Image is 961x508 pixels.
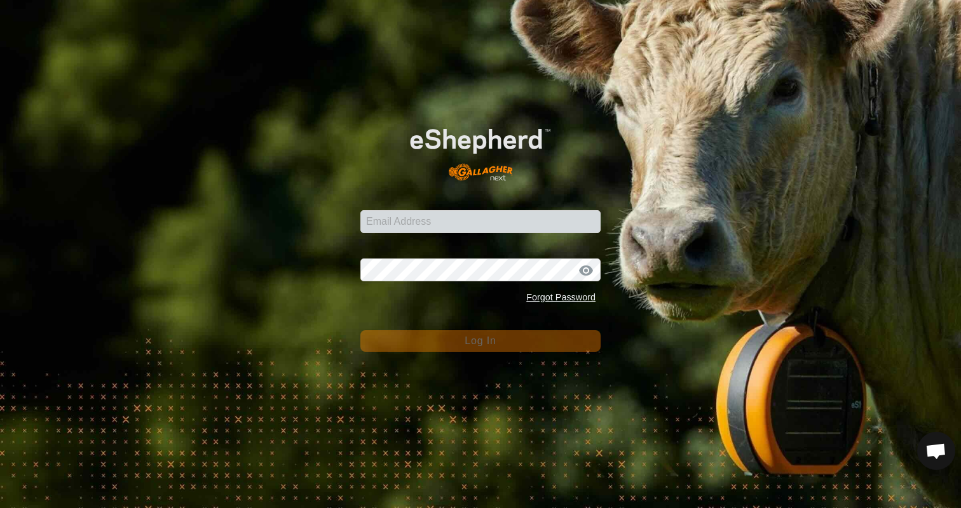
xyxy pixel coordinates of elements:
span: Log In [465,335,496,346]
a: Open chat [917,432,955,470]
img: E-shepherd Logo [385,109,576,190]
a: Forgot Password [526,292,596,302]
input: Email Address [360,210,601,233]
button: Log In [360,330,601,352]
